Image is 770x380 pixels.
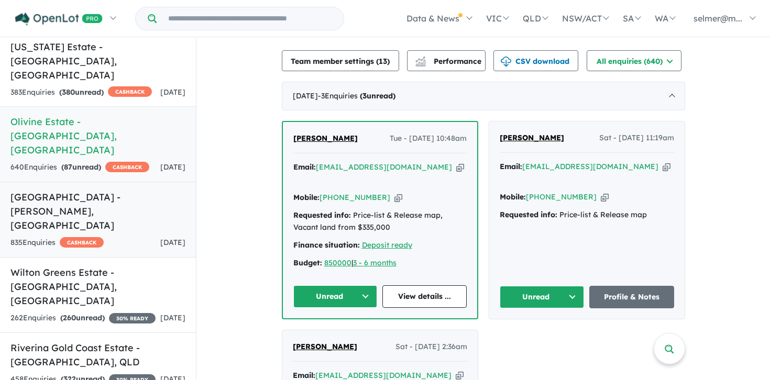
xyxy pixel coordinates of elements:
[415,60,426,66] img: bar-chart.svg
[382,285,467,308] a: View details ...
[362,91,367,100] span: 3
[62,87,75,97] span: 380
[109,313,156,323] span: 30 % READY
[315,371,452,380] a: [EMAIL_ADDRESS][DOMAIN_NAME]
[60,313,105,322] strong: ( unread)
[526,192,597,202] a: [PHONE_NUMBER]
[293,209,467,234] div: Price-list & Release map, Vacant land from $335,000
[293,341,357,353] a: [PERSON_NAME]
[160,87,185,97] span: [DATE]
[293,371,315,380] strong: Email:
[60,237,104,248] span: CASHBACK
[456,162,464,173] button: Copy
[417,57,481,66] span: Performance
[394,192,402,203] button: Copy
[493,50,578,71] button: CSV download
[293,258,322,267] strong: Budget:
[15,13,103,26] img: Openlot PRO Logo White
[282,50,399,71] button: Team member settings (13)
[64,162,72,172] span: 87
[282,82,685,111] div: [DATE]
[293,193,320,202] strong: Mobile:
[10,312,156,325] div: 262 Enquir ies
[10,115,185,157] h5: Olivine Estate - [GEOGRAPHIC_DATA] , [GEOGRAPHIC_DATA]
[522,162,658,171] a: [EMAIL_ADDRESS][DOMAIN_NAME]
[293,257,467,270] div: |
[587,50,681,71] button: All enquiries (640)
[293,342,357,351] span: [PERSON_NAME]
[61,162,101,172] strong: ( unread)
[10,86,152,99] div: 383 Enquir ies
[395,341,467,353] span: Sat - [DATE] 2:36am
[10,190,185,232] h5: [GEOGRAPHIC_DATA] - [PERSON_NAME] , [GEOGRAPHIC_DATA]
[362,240,412,250] a: Deposit ready
[10,341,185,369] h5: Riverina Gold Coast Estate - [GEOGRAPHIC_DATA] , QLD
[108,86,152,97] span: CASHBACK
[293,162,316,172] strong: Email:
[360,91,395,100] strong: ( unread)
[601,192,609,203] button: Copy
[63,313,76,322] span: 260
[500,286,585,308] button: Unread
[379,57,387,66] span: 13
[159,7,342,30] input: Try estate name, suburb, builder or developer
[599,132,674,144] span: Sat - [DATE] 11:19am
[500,162,522,171] strong: Email:
[501,57,511,67] img: download icon
[407,50,486,71] button: Performance
[160,238,185,247] span: [DATE]
[589,286,674,308] a: Profile & Notes
[415,57,425,62] img: line-chart.svg
[316,162,452,172] a: [EMAIL_ADDRESS][DOMAIN_NAME]
[293,132,358,145] a: [PERSON_NAME]
[293,240,360,250] strong: Finance situation:
[663,161,670,172] button: Copy
[500,133,564,142] span: [PERSON_NAME]
[353,258,397,267] a: 3 - 6 months
[293,210,351,220] strong: Requested info:
[318,91,395,100] span: - 3 Enquir ies
[500,132,564,144] a: [PERSON_NAME]
[59,87,104,97] strong: ( unread)
[105,162,149,172] span: CASHBACK
[160,313,185,322] span: [DATE]
[500,209,674,221] div: Price-list & Release map
[10,265,185,308] h5: Wilton Greens Estate - [GEOGRAPHIC_DATA] , [GEOGRAPHIC_DATA]
[293,133,358,143] span: [PERSON_NAME]
[293,285,378,308] button: Unread
[390,132,467,145] span: Tue - [DATE] 10:48am
[694,13,742,24] span: selmer@m...
[160,162,185,172] span: [DATE]
[324,258,351,267] a: 850000
[320,193,390,202] a: [PHONE_NUMBER]
[500,192,526,202] strong: Mobile:
[10,237,104,249] div: 835 Enquir ies
[10,40,185,82] h5: [US_STATE] Estate - [GEOGRAPHIC_DATA] , [GEOGRAPHIC_DATA]
[500,210,557,219] strong: Requested info:
[10,161,149,174] div: 640 Enquir ies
